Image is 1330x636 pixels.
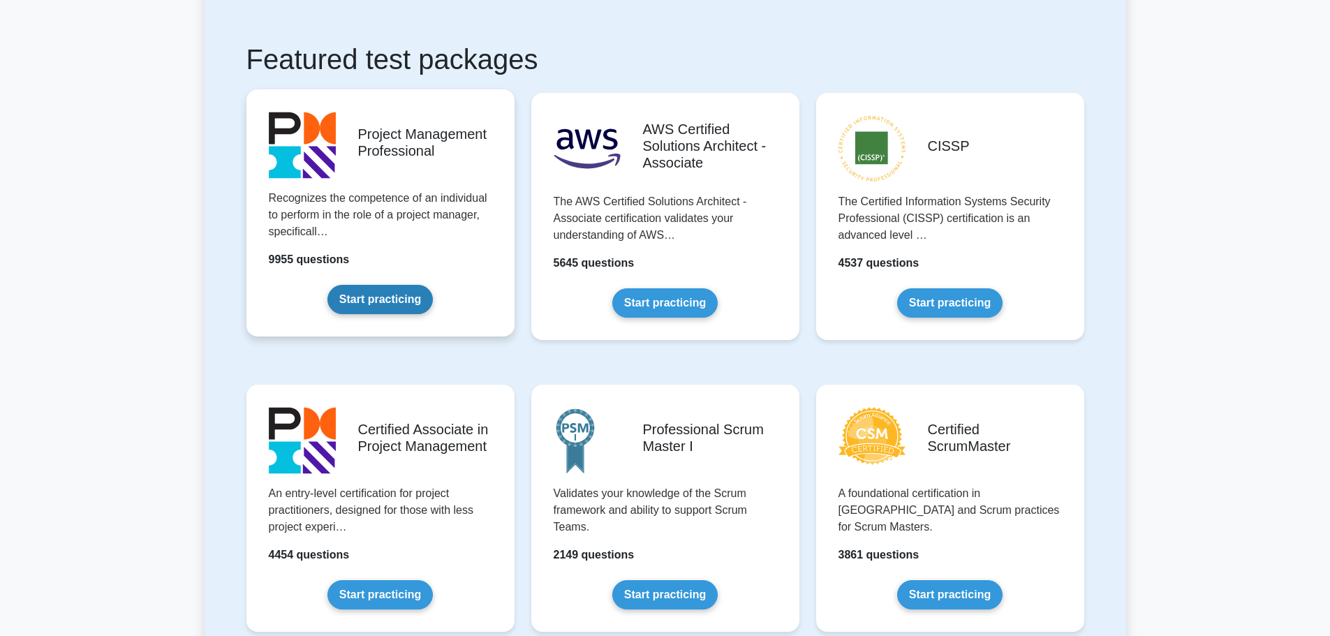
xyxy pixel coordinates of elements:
[246,43,1084,76] h1: Featured test packages
[612,288,718,318] a: Start practicing
[897,288,1003,318] a: Start practicing
[897,580,1003,609] a: Start practicing
[612,580,718,609] a: Start practicing
[327,285,433,314] a: Start practicing
[327,580,433,609] a: Start practicing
